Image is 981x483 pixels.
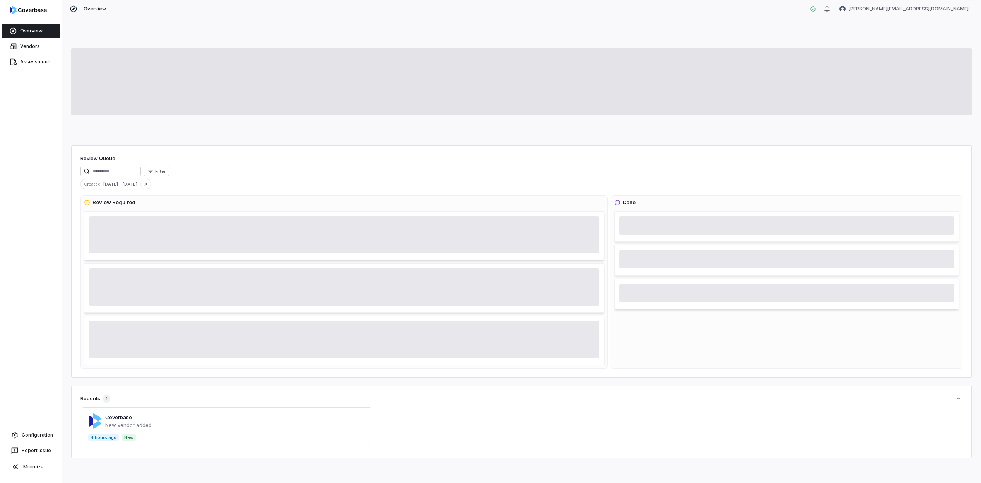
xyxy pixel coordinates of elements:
[2,55,60,69] a: Assessments
[92,199,135,207] h3: Review Required
[80,395,962,403] button: Recents1
[22,432,53,438] span: Configuration
[2,39,60,53] a: Vendors
[839,6,846,12] img: undefined undefined avatar
[3,444,58,457] button: Report Issue
[80,155,115,162] h1: Review Queue
[23,464,44,470] span: Minimize
[10,6,47,14] img: logo-D7KZi-bG.svg
[20,59,52,65] span: Assessments
[84,6,106,12] span: Overview
[835,3,973,15] button: undefined undefined avatar[PERSON_NAME][EMAIL_ADDRESS][DOMAIN_NAME]
[103,181,140,188] span: [DATE] - [DATE]
[3,459,58,474] button: Minimize
[80,395,110,403] div: Recents
[105,414,132,420] a: Coverbase
[20,43,40,49] span: Vendors
[144,167,169,176] button: Filter
[155,169,166,174] span: Filter
[3,428,58,442] a: Configuration
[20,28,43,34] span: Overview
[103,395,110,403] span: 1
[2,24,60,38] a: Overview
[623,199,636,207] h3: Done
[22,447,51,454] span: Report Issue
[849,6,969,12] span: [PERSON_NAME][EMAIL_ADDRESS][DOMAIN_NAME]
[81,181,103,188] span: Created :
